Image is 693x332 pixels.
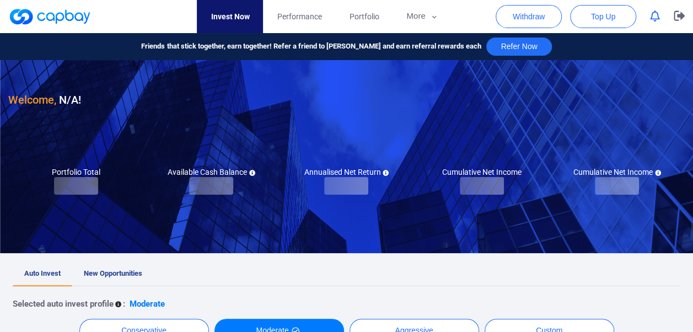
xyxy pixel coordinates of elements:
[486,38,551,56] button: Refer Now
[52,167,100,177] h5: Portfolio Total
[349,10,379,23] span: Portfolio
[84,269,142,277] span: New Opportunities
[24,269,61,277] span: Auto Invest
[130,297,165,310] p: Moderate
[591,11,615,22] span: Top Up
[141,41,481,52] span: Friends that stick together, earn together! Refer a friend to [PERSON_NAME] and earn referral rew...
[123,297,125,310] p: :
[8,93,56,106] span: Welcome,
[168,167,255,177] h5: Available Cash Balance
[496,5,562,28] button: Withdraw
[573,167,661,177] h5: Cumulative Net Income
[570,5,636,28] button: Top Up
[442,167,522,177] h5: Cumulative Net Income
[13,297,114,310] p: Selected auto invest profile
[277,10,321,23] span: Performance
[8,91,81,109] h3: N/A !
[304,167,389,177] h5: Annualised Net Return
